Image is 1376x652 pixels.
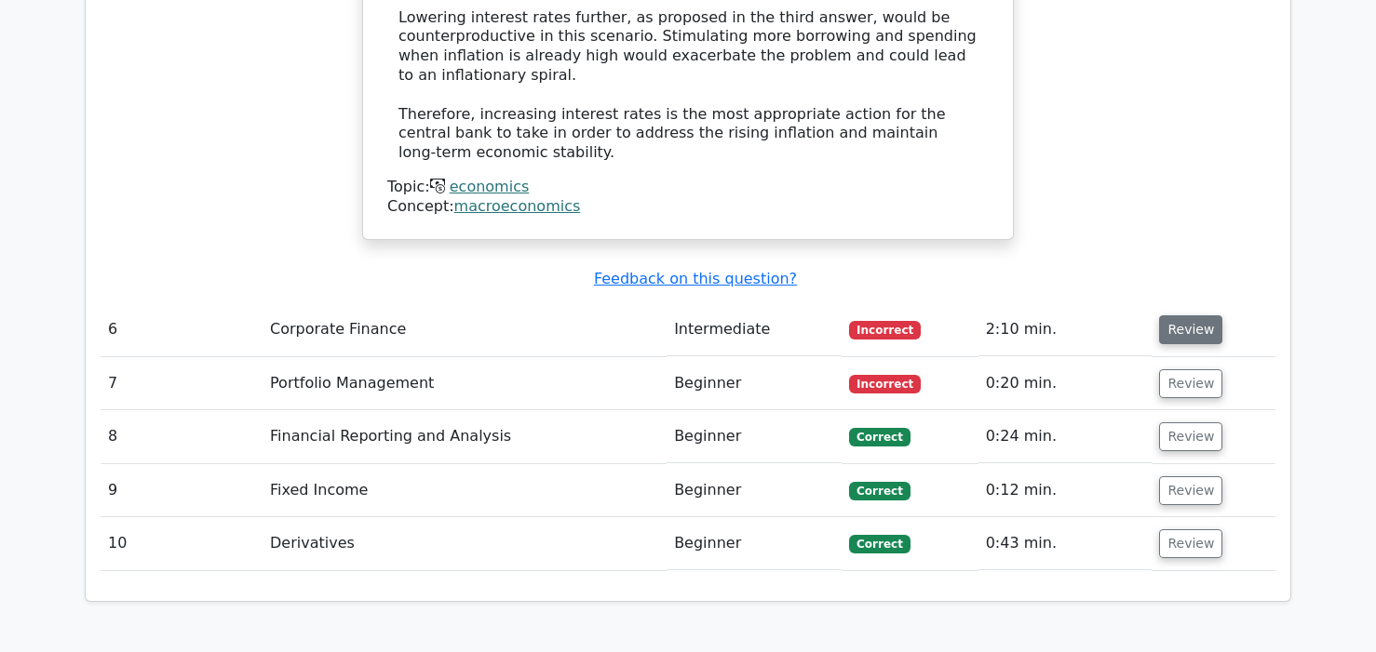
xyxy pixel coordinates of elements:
[978,517,1153,570] td: 0:43 min.
[101,303,263,356] td: 6
[263,357,667,410] td: Portfolio Management
[263,410,667,463] td: Financial Reporting and Analysis
[849,428,910,446] span: Correct
[978,357,1153,410] td: 0:20 min.
[263,464,667,517] td: Fixed Income
[101,517,263,570] td: 10
[849,535,910,553] span: Correct
[101,464,263,517] td: 9
[1159,422,1222,451] button: Review
[978,464,1153,517] td: 0:12 min.
[101,410,263,463] td: 8
[1159,315,1222,344] button: Review
[387,178,989,197] div: Topic:
[849,375,921,393] span: Incorrect
[263,303,667,356] td: Corporate Finance
[849,321,921,339] span: Incorrect
[101,357,263,410] td: 7
[387,197,989,217] div: Concept:
[667,517,842,570] td: Beginner
[1159,369,1222,398] button: Review
[667,464,842,517] td: Beginner
[978,410,1153,463] td: 0:24 min.
[849,482,910,500] span: Correct
[978,303,1153,356] td: 2:10 min.
[1159,529,1222,558] button: Review
[450,178,530,195] a: economics
[263,517,667,570] td: Derivatives
[594,270,797,287] a: Feedback on this question?
[667,357,842,410] td: Beginner
[667,410,842,463] td: Beginner
[1159,476,1222,505] button: Review
[667,303,842,356] td: Intermediate
[454,197,581,215] a: macroeconomics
